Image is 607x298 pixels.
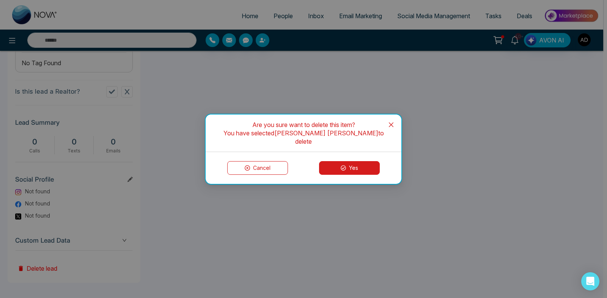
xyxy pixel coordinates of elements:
button: Cancel [227,161,288,175]
button: Close [381,114,401,135]
div: Open Intercom Messenger [581,272,599,290]
button: Yes [319,161,380,175]
span: close [388,122,394,128]
div: Are you sure want to delete this item? You have selected [PERSON_NAME] [PERSON_NAME] to delete [221,121,386,146]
